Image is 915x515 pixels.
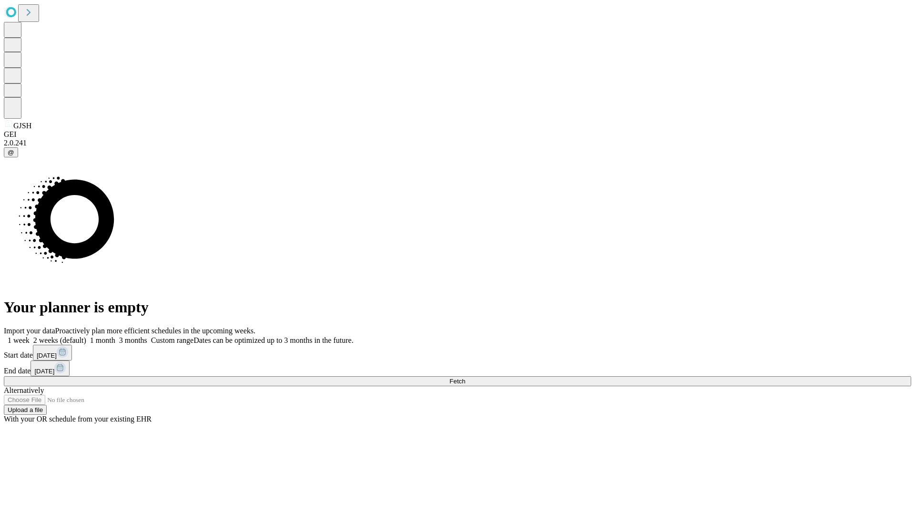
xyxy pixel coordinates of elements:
span: @ [8,149,14,156]
span: Fetch [449,378,465,385]
span: 3 months [119,336,147,344]
span: [DATE] [34,368,54,375]
span: Import your data [4,327,55,335]
span: [DATE] [37,352,57,359]
button: [DATE] [30,360,70,376]
h1: Your planner is empty [4,299,911,316]
div: GEI [4,130,911,139]
button: @ [4,147,18,157]
button: [DATE] [33,345,72,360]
span: 2 weeks (default) [33,336,86,344]
div: 2.0.241 [4,139,911,147]
button: Fetch [4,376,911,386]
span: Alternatively [4,386,44,394]
span: 1 week [8,336,30,344]
div: Start date [4,345,911,360]
div: End date [4,360,911,376]
span: GJSH [13,122,31,130]
button: Upload a file [4,405,47,415]
span: Proactively plan more efficient schedules in the upcoming weeks. [55,327,255,335]
span: Custom range [151,336,193,344]
span: Dates can be optimized up to 3 months in the future. [193,336,353,344]
span: 1 month [90,336,115,344]
span: With your OR schedule from your existing EHR [4,415,152,423]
